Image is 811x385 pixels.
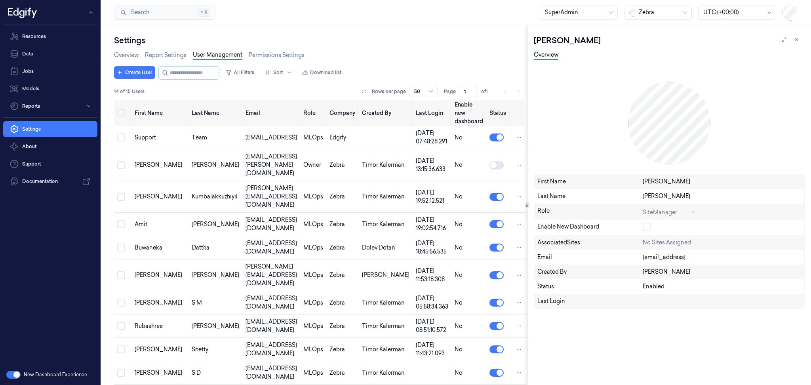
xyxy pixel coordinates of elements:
div: [EMAIL_ADDRESS][DOMAIN_NAME] [246,364,297,381]
div: No [455,161,483,169]
div: [DATE] 11:53:18.308 [416,267,448,284]
div: No [455,271,483,279]
div: Support [135,133,185,142]
div: Edgify [329,133,356,142]
button: Download list [299,66,345,79]
div: [PERSON_NAME] [362,271,409,279]
button: Select row [117,322,125,330]
th: Created By [359,100,413,126]
span: of 1 [481,88,494,95]
th: Enable new dashboard [451,100,486,126]
div: Amit [135,220,185,229]
span: Search [128,8,149,17]
div: Timor Kalerman [362,220,409,229]
div: MLOps [303,271,323,279]
button: Select row [117,299,125,307]
button: Reports [3,98,97,114]
div: No [455,369,483,377]
div: Last Login [537,297,643,305]
div: Zebra [329,299,356,307]
div: [PERSON_NAME] [192,271,239,279]
div: [EMAIL_ADDRESS] [246,133,297,142]
div: Shetty [192,345,239,354]
div: [EMAIL_ADDRESS] [643,253,801,261]
span: 14 of 15 Users [114,88,145,95]
div: [DATE] 19:52:12.521 [416,189,448,205]
div: No [455,299,483,307]
th: Last Login [413,100,451,126]
div: Zebra [329,244,356,252]
div: MLOps [303,192,323,201]
a: Report Settings [145,51,187,59]
div: [EMAIL_ADDRESS][DOMAIN_NAME] [246,239,297,256]
button: Create User [114,66,155,79]
div: MLOps [303,345,323,354]
div: [DATE] 07:48:28.291 [416,129,448,146]
button: Select row [117,220,125,228]
div: [EMAIL_ADDRESS][DOMAIN_NAME] [246,318,297,334]
div: [PERSON_NAME] [643,177,801,186]
div: No [455,345,483,354]
div: Zebra [329,271,356,279]
div: Zebra [329,161,356,169]
div: First Name [537,177,643,186]
button: Select all [117,109,125,117]
a: Overview [114,51,139,59]
th: Company [326,100,359,126]
div: No [455,192,483,201]
div: Rubashree [135,322,185,330]
button: Select row [117,345,125,353]
div: [DATE] 19:02:54.716 [416,216,448,233]
a: User Management [193,51,242,60]
div: [PERSON_NAME] [135,299,185,307]
span: Page [444,88,456,95]
div: Owner [303,161,323,169]
div: [PERSON_NAME] [643,192,801,200]
div: Created By [537,268,643,276]
span: No sites assigned [643,238,691,247]
div: S D [192,369,239,377]
div: Timor Kalerman [362,299,409,307]
button: Search⌘K [114,6,215,20]
button: Select row [117,244,125,252]
a: Models [3,81,97,97]
div: [DATE] 13:15:36.633 [416,157,448,173]
a: Support [3,156,97,172]
div: S M [192,299,239,307]
div: MLOps [303,322,323,330]
button: Select row [117,193,125,201]
div: Role [537,207,643,216]
a: Data [3,46,97,62]
div: [DATE] 05:58:34.363 [416,294,448,311]
th: First Name [131,100,188,126]
div: Email [537,253,643,261]
button: Select row [117,271,125,279]
div: Timor Kalerman [362,369,409,377]
div: [PERSON_NAME][EMAIL_ADDRESS][DOMAIN_NAME] [246,263,297,288]
div: Timor Kalerman [362,322,409,330]
a: Resources [3,29,97,44]
a: Overview [534,51,558,60]
div: Dolev Dotan [362,244,409,252]
button: Select row [117,161,125,169]
div: MLOps [303,133,323,142]
th: Last Name [188,100,242,126]
div: Team [192,133,239,142]
div: [PERSON_NAME] [643,268,801,276]
div: Buwaneka [135,244,185,252]
div: Settings [114,35,527,46]
div: Kumbalakkuzhiyil [192,192,239,201]
a: Jobs [3,63,97,79]
button: About [3,139,97,154]
div: [PERSON_NAME] [135,192,185,201]
div: [EMAIL_ADDRESS][DOMAIN_NAME] [246,341,297,358]
div: [DATE] 08:51:10.572 [416,318,448,334]
div: [PERSON_NAME] [192,161,239,169]
div: Timor Kalerman [362,161,409,169]
a: Settings [3,121,97,137]
button: All Filters [223,66,257,79]
p: Rows per page [372,88,406,95]
div: [PERSON_NAME][EMAIL_ADDRESS][DOMAIN_NAME] [246,184,297,209]
div: [PERSON_NAME] [192,322,239,330]
button: Toggle Navigation [85,6,97,19]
